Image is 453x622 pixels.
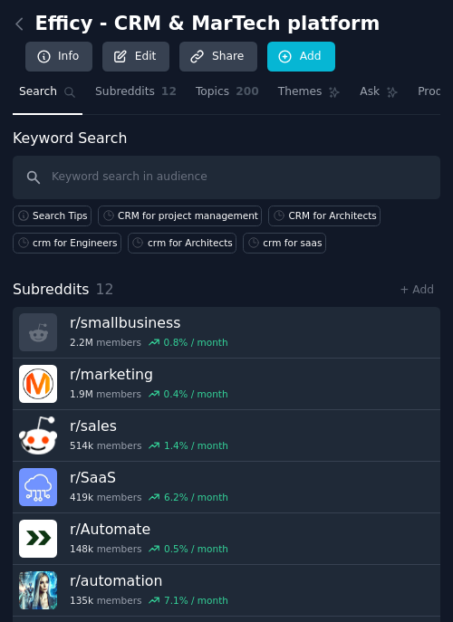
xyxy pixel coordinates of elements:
[267,42,335,72] a: Add
[13,279,90,301] span: Subreddits
[288,209,376,222] div: CRM for Architects
[98,206,262,226] a: CRM for project management
[89,78,183,115] a: Subreddits12
[70,313,228,332] h3: r/ smallbusiness
[70,594,228,607] div: members
[164,491,228,503] div: 6.2 % / month
[19,520,57,558] img: Automate
[70,542,228,555] div: members
[13,565,440,617] a: r/automation135kmembers7.1% / month
[70,336,93,349] span: 2.2M
[19,84,57,100] span: Search
[96,281,114,298] span: 12
[272,78,348,115] a: Themes
[19,571,57,609] img: automation
[70,571,228,590] h3: r/ automation
[179,42,257,72] a: Share
[70,365,228,384] h3: r/ marketing
[164,336,228,349] div: 0.8 % / month
[70,439,93,452] span: 514k
[70,594,93,607] span: 135k
[128,233,236,254] a: crm for Architects
[360,84,380,100] span: Ask
[70,520,228,539] h3: r/ Automate
[70,388,93,400] span: 1.9M
[19,468,57,506] img: SaaS
[70,491,228,503] div: members
[70,542,93,555] span: 148k
[164,439,228,452] div: 1.4 % / month
[13,359,440,410] a: r/marketing1.9Mmembers0.4% / month
[102,42,170,72] a: Edit
[400,283,434,296] a: + Add
[13,156,440,199] input: Keyword search in audience
[268,206,381,226] a: CRM for Architects
[353,78,405,115] a: Ask
[13,462,440,513] a: r/SaaS419kmembers6.2% / month
[70,468,228,487] h3: r/ SaaS
[161,84,177,100] span: 12
[13,233,121,254] a: crm for Engineers
[19,365,57,403] img: marketing
[148,236,233,249] div: crm for Architects
[263,236,322,249] div: crm for saas
[70,416,228,435] h3: r/ sales
[25,42,92,72] a: Info
[13,410,440,462] a: r/sales514kmembers1.4% / month
[13,206,92,226] button: Search Tips
[70,491,93,503] span: 419k
[19,416,57,455] img: sales
[13,13,380,35] h2: Efficy - CRM & MarTech platform
[13,78,82,115] a: Search
[278,84,323,100] span: Themes
[164,388,228,400] div: 0.4 % / month
[189,78,265,115] a: Topics200
[70,336,228,349] div: members
[13,513,440,565] a: r/Automate148kmembers0.5% / month
[70,388,228,400] div: members
[243,233,326,254] a: crm for saas
[95,84,155,100] span: Subreddits
[70,439,228,452] div: members
[196,84,229,100] span: Topics
[164,594,228,607] div: 7.1 % / month
[13,307,440,359] a: r/smallbusiness2.2Mmembers0.8% / month
[118,209,258,222] div: CRM for project management
[33,209,88,222] span: Search Tips
[236,84,259,100] span: 200
[164,542,228,555] div: 0.5 % / month
[13,129,127,147] label: Keyword Search
[33,236,117,249] div: crm for Engineers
